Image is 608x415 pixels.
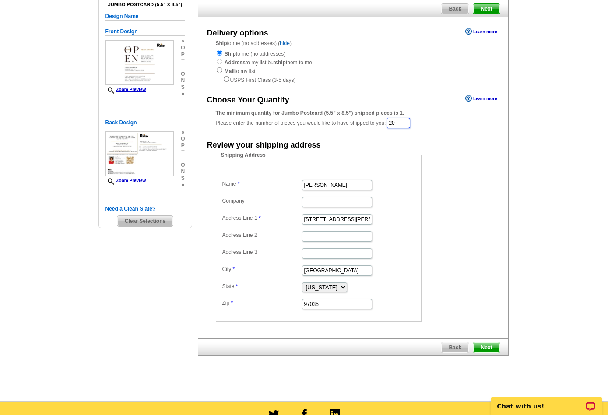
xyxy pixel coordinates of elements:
h5: Design Name [105,12,185,21]
a: Back [441,3,469,14]
span: » [181,38,185,45]
span: t [181,58,185,64]
strong: Address [225,60,246,66]
label: Address Line 3 [222,248,301,256]
span: o [181,136,185,142]
div: Review your shipping address [207,139,321,151]
div: to me (no addresses) ( ) [198,39,508,84]
span: o [181,162,185,169]
img: small-thumb.jpg [105,131,174,176]
div: The minimum quantity for Jumbo Postcard (5.5" x 8.5") shipped pieces is 1. [216,109,491,117]
span: Next [473,342,499,353]
a: Learn more [465,28,497,35]
span: i [181,155,185,162]
a: hide [280,40,290,46]
img: small-thumb.jpg [105,40,174,85]
span: p [181,142,185,149]
label: City [222,265,301,273]
span: s [181,84,185,91]
iframe: LiveChat chat widget [485,387,608,415]
a: Zoom Preview [105,87,146,92]
label: Zip [222,299,301,307]
span: s [181,175,185,182]
span: o [181,45,185,51]
label: Address Line 2 [222,231,301,239]
label: State [222,282,301,290]
span: » [181,182,185,188]
label: Address Line 1 [222,214,301,222]
legend: Shipping Address [220,151,267,159]
span: Clear Selections [117,216,173,226]
strong: ship [275,60,286,66]
span: Back [441,4,469,14]
span: » [181,129,185,136]
label: Company [222,197,301,205]
span: » [181,91,185,97]
strong: Mail [225,68,235,74]
span: t [181,149,185,155]
div: Choose Your Quantity [207,94,289,106]
div: Please enter the number of pieces you would like to have shipped to you: [216,109,491,129]
h5: Front Design [105,28,185,36]
h5: Back Design [105,119,185,127]
label: Name [222,180,301,188]
a: Back [441,342,469,353]
span: n [181,77,185,84]
span: i [181,64,185,71]
strong: Ship [225,51,236,57]
a: Zoom Preview [105,178,146,183]
span: Next [473,4,499,14]
span: n [181,169,185,175]
div: to me (no addresses) to my list but them to me to my list [216,49,491,84]
div: Delivery options [207,27,268,39]
span: o [181,71,185,77]
h5: Need a Clean Slate? [105,205,185,213]
div: USPS First Class (3-5 days) [216,75,491,84]
a: Learn more [465,95,497,102]
h4: Jumbo Postcard (5.5" x 8.5") [105,2,185,7]
strong: Ship [216,40,227,46]
span: p [181,51,185,58]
